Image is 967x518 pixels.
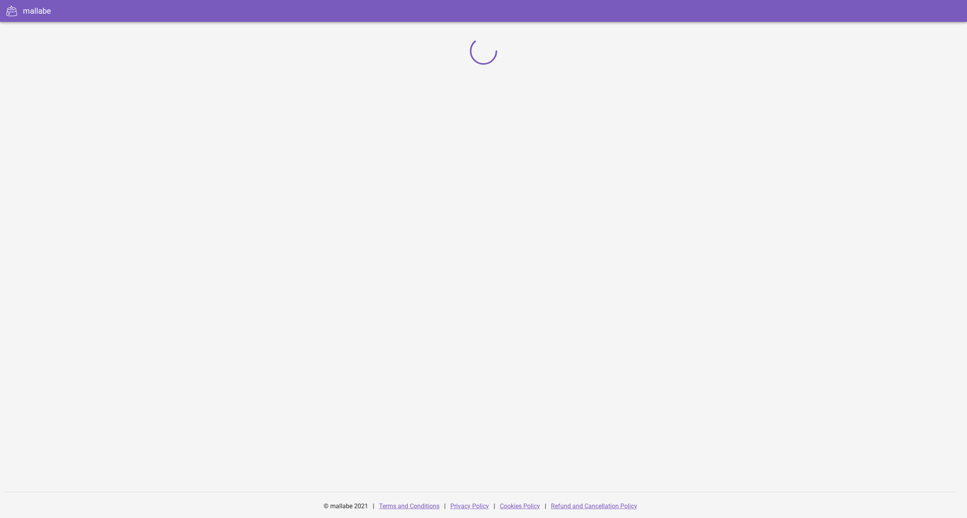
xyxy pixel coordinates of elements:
div: | [444,497,446,516]
div: © mallabe 2021 [319,497,373,516]
div: mallabe [23,5,51,17]
a: Privacy Policy [450,502,489,510]
a: Refund and Cancellation Policy [551,502,637,510]
div: | [545,497,546,516]
div: | [373,497,374,516]
a: Cookies Policy [500,502,540,510]
div: | [494,497,495,516]
a: Terms and Conditions [379,502,439,510]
